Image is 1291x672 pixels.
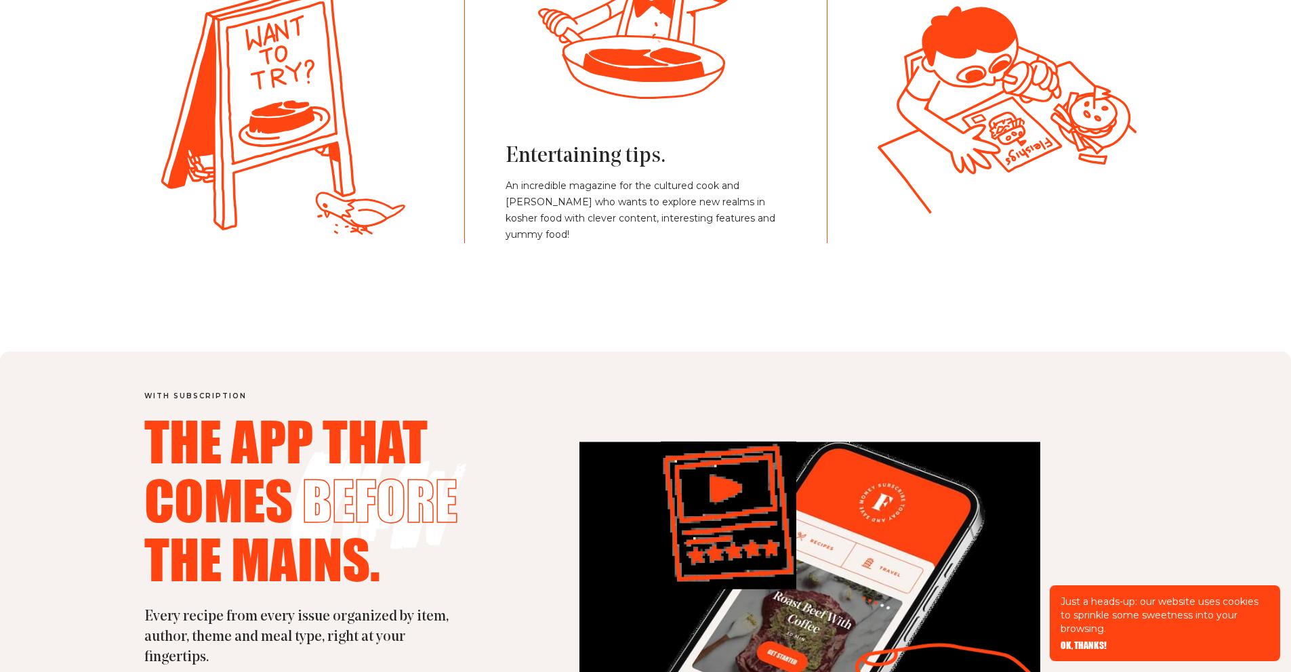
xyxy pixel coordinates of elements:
p: An incredible magazine for the cultured cook and [PERSON_NAME] who wants to explore new realms in... [506,178,785,243]
h3: Every recipe from every issue organized by item, author, theme and meal type, right at your finge... [144,607,456,668]
p: with subscription [144,392,524,400]
span: the mains. [144,532,380,586]
button: OK, THANKS! [1061,641,1107,650]
h3: Entertaining tips. [506,143,785,170]
span: before [302,473,457,527]
span: comes [144,473,293,527]
img: finger pointing to the device [661,442,796,589]
span: The app that [144,414,428,468]
p: Just a heads-up: our website uses cookies to sprinkle some sweetness into your browsing. [1061,595,1269,635]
